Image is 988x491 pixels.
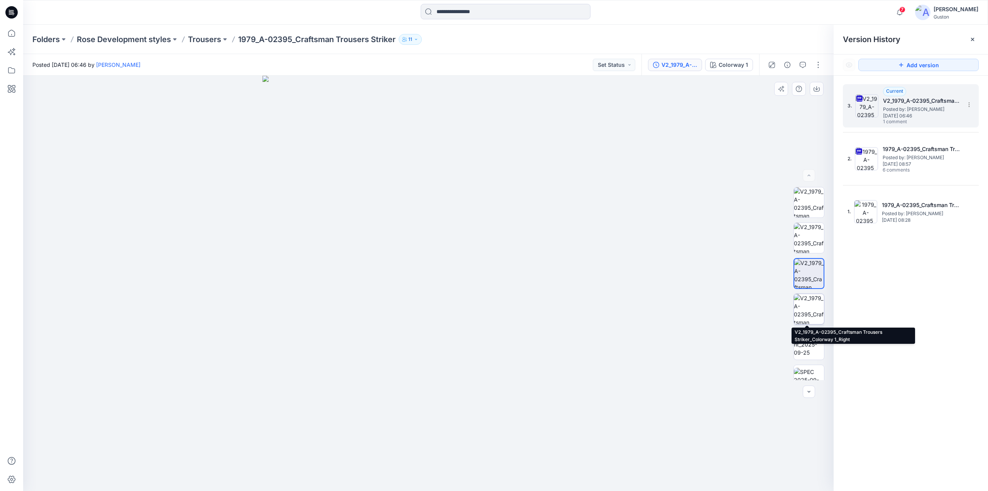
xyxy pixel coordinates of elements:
[855,147,878,170] img: 1979_A-02395_Craftsman Trousers Striker
[848,208,851,215] span: 1.
[848,155,852,162] span: 2.
[648,59,702,71] button: V2_1979_A-02395_Craftsman Trousers Striker
[96,61,140,68] a: [PERSON_NAME]
[188,34,221,45] a: Trousers
[882,210,959,217] span: Posted by: Tharindu Lakmal Perera
[883,154,960,161] span: Posted by: Tharindu Lakmal Perera
[883,144,960,154] h5: 1979_A-02395_Craftsman Trousers Striker
[883,113,960,119] span: [DATE] 06:46
[238,34,396,45] p: 1979_A-02395_Craftsman Trousers Striker
[32,61,140,69] span: Posted [DATE] 06:46 by
[794,223,824,253] img: V2_1979_A-02395_Craftsman Trousers Striker_Colorway 1_Back
[882,217,959,223] span: [DATE] 08:28
[843,59,855,71] button: Show Hidden Versions
[883,119,937,125] span: 1 comment
[883,105,960,113] span: Posted by: Tharindu Lakmal Perera
[934,5,978,14] div: [PERSON_NAME]
[854,200,877,223] img: 1979_A-02395_Craftsman Trousers Striker
[781,59,793,71] button: Details
[719,61,748,69] div: Colorway 1
[915,5,930,20] img: avatar
[883,167,937,173] span: 6 comments
[882,200,959,210] h5: 1979_A-02395_Craftsman Trousers Striker
[858,59,979,71] button: Add version
[794,332,824,357] img: Adjustment_2025-09-25
[934,14,978,20] div: Guston
[794,259,824,288] img: V2_1979_A-02395_Craftsman Trousers Striker_Colorway 1_Left
[32,34,60,45] a: Folders
[705,59,753,71] button: Colorway 1
[399,34,422,45] button: 11
[794,294,824,324] img: V2_1979_A-02395_Craftsman Trousers Striker_Colorway 1_Right
[899,7,905,13] span: 7
[969,36,976,42] button: Close
[408,35,412,44] p: 11
[883,96,960,105] h5: V2_1979_A-02395_Craftsman Trousers Striker
[848,102,852,109] span: 3.
[886,88,903,94] span: Current
[794,368,824,392] img: SPEC 2025-09-26 095107
[661,61,697,69] div: V2_1979_A-02395_Craftsman Trousers Striker
[77,34,171,45] a: Rose Development styles
[794,187,824,217] img: V2_1979_A-02395_Craftsman Trousers Striker_Colorway 1_Front
[843,35,900,44] span: Version History
[883,161,960,167] span: [DATE] 08:57
[262,76,594,491] img: eyJhbGciOiJIUzI1NiIsImtpZCI6IjAiLCJzbHQiOiJzZXMiLCJ0eXAiOiJKV1QifQ.eyJkYXRhIjp7InR5cGUiOiJzdG9yYW...
[855,94,878,117] img: V2_1979_A-02395_Craftsman Trousers Striker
